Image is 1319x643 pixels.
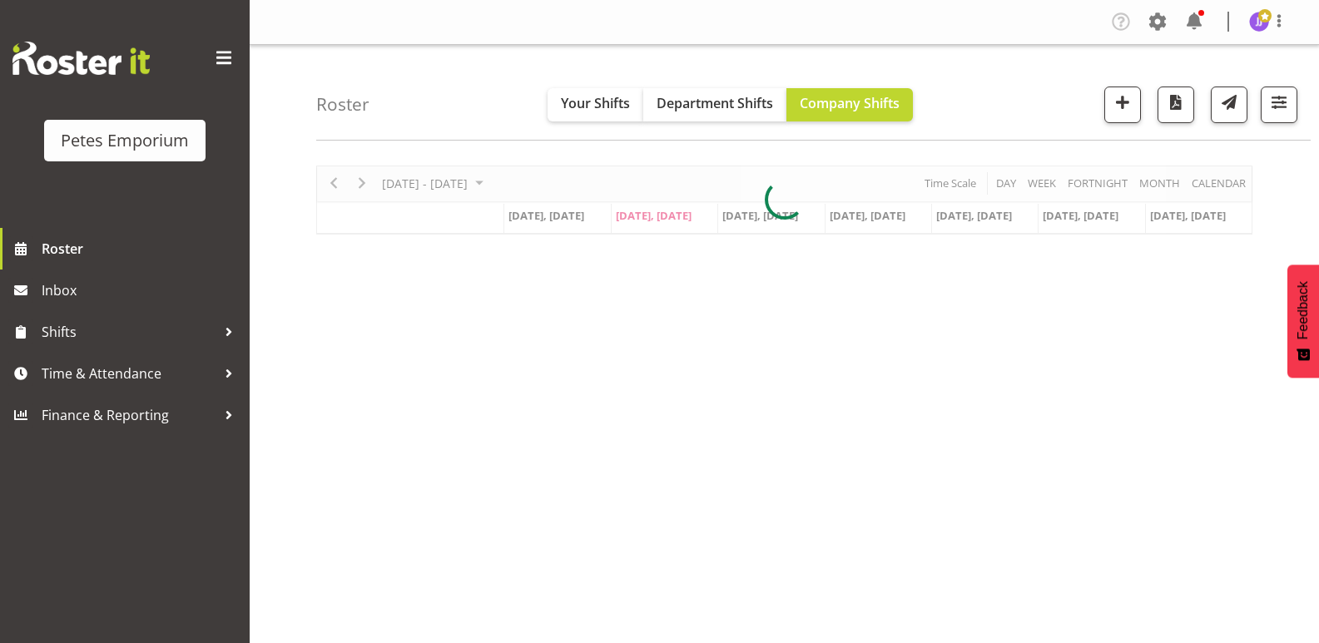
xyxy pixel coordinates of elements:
img: Rosterit website logo [12,42,150,75]
span: Company Shifts [800,94,900,112]
img: janelle-jonkers702.jpg [1249,12,1269,32]
span: Roster [42,236,241,261]
span: Finance & Reporting [42,403,216,428]
div: Petes Emporium [61,128,189,153]
button: Your Shifts [548,88,643,121]
button: Company Shifts [786,88,913,121]
button: Department Shifts [643,88,786,121]
button: Download a PDF of the roster according to the set date range. [1158,87,1194,123]
span: Time & Attendance [42,361,216,386]
span: Your Shifts [561,94,630,112]
span: Feedback [1296,281,1311,339]
span: Inbox [42,278,241,303]
h4: Roster [316,95,369,114]
button: Feedback - Show survey [1287,265,1319,378]
button: Filter Shifts [1261,87,1297,123]
span: Shifts [42,319,216,344]
button: Send a list of all shifts for the selected filtered period to all rostered employees. [1211,87,1247,123]
button: Add a new shift [1104,87,1141,123]
span: Department Shifts [657,94,773,112]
